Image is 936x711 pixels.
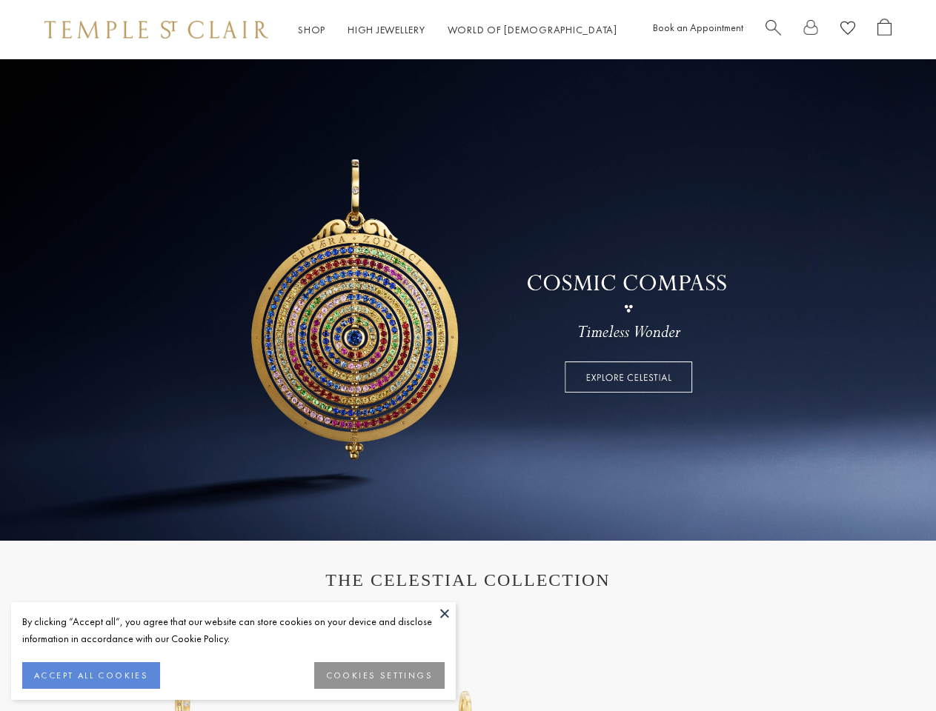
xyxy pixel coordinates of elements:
a: Search [766,19,781,41]
a: World of [DEMOGRAPHIC_DATA]World of [DEMOGRAPHIC_DATA] [448,23,617,36]
div: By clicking “Accept all”, you agree that our website can store cookies on your device and disclos... [22,613,445,647]
a: ShopShop [298,23,325,36]
nav: Main navigation [298,21,617,39]
img: Temple St. Clair [44,21,268,39]
a: High JewelleryHigh Jewellery [348,23,425,36]
a: Book an Appointment [653,21,743,34]
h1: THE CELESTIAL COLLECTION [59,570,877,590]
a: View Wishlist [840,19,855,41]
button: COOKIES SETTINGS [314,662,445,689]
a: Open Shopping Bag [877,19,892,41]
button: ACCEPT ALL COOKIES [22,662,160,689]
